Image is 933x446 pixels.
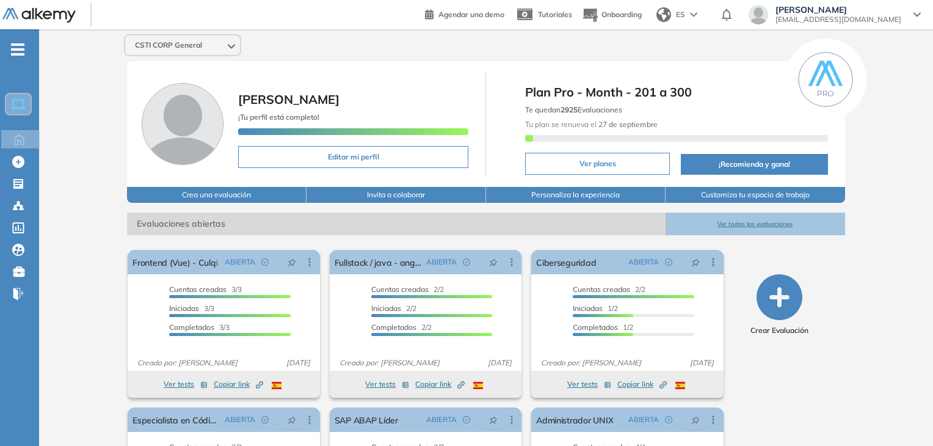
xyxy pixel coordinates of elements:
button: Ver tests [567,377,611,392]
span: Cuentas creadas [169,285,227,294]
span: Tu plan se renueva el [525,120,658,129]
img: ESP [473,382,483,389]
button: Ver planes [525,153,670,175]
img: Foto de perfil [142,83,223,165]
img: ESP [272,382,281,389]
span: ABIERTA [628,414,659,425]
button: pushpin [278,252,305,272]
button: pushpin [480,252,507,272]
a: Frontend (Vue) - Culqi [133,250,217,274]
span: Onboarding [601,10,642,19]
span: Cuentas creadas [371,285,429,294]
a: Ciberseguridad [536,250,596,274]
span: [DATE] [483,357,517,368]
span: Completados [169,323,214,332]
span: check-circle [463,258,470,266]
span: [EMAIL_ADDRESS][DOMAIN_NAME] [775,15,901,24]
button: Ver todas las evaluaciones [666,213,845,235]
button: pushpin [682,410,709,430]
button: Crea una evaluación [127,187,307,203]
span: ABIERTA [628,257,659,268]
span: 3/3 [169,285,242,294]
a: SAP ABAP Líder [335,408,398,432]
span: Plan Pro - Month - 201 a 300 [525,83,827,101]
img: Logo [2,8,76,23]
img: world [656,7,671,22]
span: ES [676,9,685,20]
span: Copiar link [617,379,667,390]
span: [PERSON_NAME] [775,5,901,15]
span: 3/3 [169,323,230,332]
a: Fullstack / java - angular / YOBEL [335,250,421,274]
span: Completados [371,323,416,332]
span: pushpin [288,257,296,267]
button: ¡Recomienda y gana! [681,154,827,175]
span: 1/2 [573,304,618,313]
button: Ver tests [164,377,208,392]
button: pushpin [480,410,507,430]
span: 2/2 [371,323,432,332]
span: ABIERTA [426,257,457,268]
span: Creado por: [PERSON_NAME] [335,357,445,368]
span: 2/2 [573,285,645,294]
span: CSTI CORP General [135,40,202,50]
span: pushpin [288,415,296,425]
button: pushpin [278,410,305,430]
button: Customiza tu espacio de trabajo [666,187,845,203]
a: Agendar una demo [425,6,504,21]
button: Editar mi perfil [238,146,468,168]
button: Invita a colaborar [307,187,486,203]
img: ESP [675,382,685,389]
span: [PERSON_NAME] [238,92,339,107]
span: 1/2 [573,323,633,332]
span: Evaluaciones abiertas [127,213,666,235]
span: Copiar link [415,379,465,390]
span: Creado por: [PERSON_NAME] [133,357,242,368]
span: Iniciadas [169,304,199,313]
a: Especialista en Códigos de Proveedores y Clientes [133,408,219,432]
span: check-circle [665,258,672,266]
span: Te quedan Evaluaciones [525,105,622,114]
span: Iniciadas [573,304,603,313]
span: pushpin [691,257,700,267]
span: ABIERTA [225,257,255,268]
img: arrow [690,12,697,17]
span: check-circle [463,416,470,423]
span: check-circle [261,416,269,423]
span: [DATE] [281,357,315,368]
span: pushpin [489,415,498,425]
span: Tutoriales [538,10,572,19]
span: ABIERTA [426,414,457,425]
span: Creado por: [PERSON_NAME] [536,357,646,368]
button: Ver tests [365,377,409,392]
button: Copiar link [214,377,263,392]
span: 3/3 [169,304,214,313]
span: pushpin [489,257,498,267]
button: Copiar link [415,377,465,392]
a: Administrador UNIX [536,408,613,432]
span: check-circle [261,258,269,266]
span: 2/2 [371,304,416,313]
span: ¡Tu perfil está completo! [238,112,319,122]
span: check-circle [665,416,672,423]
button: pushpin [682,252,709,272]
i: - [11,48,24,51]
b: 2925 [561,105,578,114]
button: Personaliza la experiencia [486,187,666,203]
span: Cuentas creadas [573,285,630,294]
span: 2/2 [371,285,444,294]
b: 27 de septiembre [597,120,658,129]
span: Crear Evaluación [750,325,808,336]
span: pushpin [691,415,700,425]
button: Onboarding [582,2,642,28]
button: Crear Evaluación [750,274,808,336]
span: Iniciadas [371,304,401,313]
span: [DATE] [685,357,719,368]
span: Agendar una demo [438,10,504,19]
button: Copiar link [617,377,667,392]
span: Copiar link [214,379,263,390]
span: ABIERTA [225,414,255,425]
span: Completados [573,323,618,332]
